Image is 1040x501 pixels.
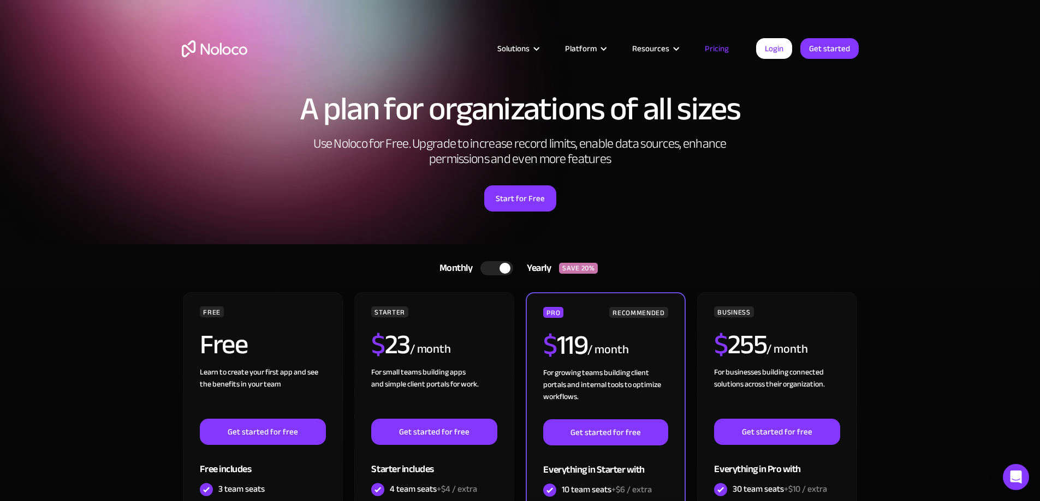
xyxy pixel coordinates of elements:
span: +$10 / extra [784,481,827,497]
a: Get started for free [371,419,497,445]
span: $ [371,319,385,370]
div: FREE [200,306,224,317]
div: 30 team seats [733,483,827,495]
div: Platform [551,41,619,56]
div: Yearly [513,260,559,276]
a: Get started for free [714,419,840,445]
a: Start for Free [484,185,556,212]
div: Solutions [497,41,530,56]
a: home [182,40,247,57]
div: Learn to create your first app and see the benefits in your team ‍ [200,366,325,419]
div: Platform [565,41,597,56]
a: Get started for free [543,419,668,445]
div: SAVE 20% [559,263,598,274]
div: Solutions [484,41,551,56]
div: Monthly [426,260,481,276]
div: For growing teams building client portals and internal tools to optimize workflows. [543,367,668,419]
div: / month [587,341,628,359]
div: 3 team seats [218,483,265,495]
h2: Use Noloco for Free. Upgrade to increase record limits, enable data sources, enhance permissions ... [302,136,739,167]
h2: Free [200,331,247,358]
div: Free includes [200,445,325,480]
div: Everything in Starter with [543,445,668,481]
span: +$6 / extra [611,481,652,498]
span: $ [543,319,557,371]
span: +$4 / extra [437,481,477,497]
div: For small teams building apps and simple client portals for work. ‍ [371,366,497,419]
div: Starter includes [371,445,497,480]
div: RECOMMENDED [609,307,668,318]
div: BUSINESS [714,306,753,317]
div: / month [766,341,807,358]
div: For businesses building connected solutions across their organization. ‍ [714,366,840,419]
a: Login [756,38,792,59]
div: Resources [632,41,669,56]
h2: 119 [543,331,587,359]
div: 4 team seats [390,483,477,495]
div: / month [410,341,451,358]
div: Everything in Pro with [714,445,840,480]
a: Get started for free [200,419,325,445]
span: $ [714,319,728,370]
div: PRO [543,307,563,318]
div: Open Intercom Messenger [1003,464,1029,490]
h1: A plan for organizations of all sizes [182,93,859,125]
h2: 255 [714,331,766,358]
a: Pricing [691,41,742,56]
h2: 23 [371,331,410,358]
div: 10 team seats [562,484,652,496]
div: Resources [619,41,691,56]
div: STARTER [371,306,408,317]
a: Get started [800,38,859,59]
